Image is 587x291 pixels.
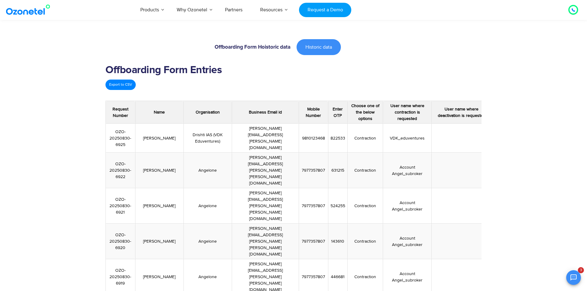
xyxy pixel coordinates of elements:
td: 7977357807 [299,188,328,224]
td: 7977357807 [299,153,328,188]
td: Contraction [348,188,383,224]
h2: Offboarding Form Entries [105,64,482,76]
td: Drishti IAS (VDK Eduventures) [183,124,232,153]
td: [PERSON_NAME][EMAIL_ADDRESS][PERSON_NAME][PERSON_NAME][DOMAIN_NAME] [232,188,299,224]
button: Open chat [566,270,581,285]
td: VDK_eduventures [383,124,432,153]
a: Historic data [297,39,341,55]
th: Choose one of the below options [348,101,383,124]
td: 524255 [328,188,347,224]
th: Business Email id [232,101,299,124]
td: Account Angel_subroker [383,188,432,224]
td: 822533 [328,124,347,153]
th: Name [135,101,183,124]
td: OZO-20250830-6922 [106,153,135,188]
th: Enter OTP [328,101,347,124]
span: Historic data [305,45,332,50]
td: Account Angel_subroker [383,224,432,259]
td: 7977357807 [299,224,328,259]
td: OZO-20250830-6925 [106,124,135,153]
td: Angelone [183,224,232,259]
td: [PERSON_NAME][EMAIL_ADDRESS][PERSON_NAME][DOMAIN_NAME] [232,124,299,153]
th: Request Number [106,101,135,124]
th: Mobile Number [299,101,328,124]
td: [PERSON_NAME] [135,224,183,259]
td: [PERSON_NAME] [135,124,183,153]
th: Organisation [183,101,232,124]
span: 3 [578,267,584,273]
th: User name where deactivation is requested [431,101,491,124]
td: [PERSON_NAME][EMAIL_ADDRESS][PERSON_NAME][PERSON_NAME][DOMAIN_NAME] [232,153,299,188]
h6: Offboarding Form Hoistoric data [109,45,290,50]
td: [PERSON_NAME] [135,153,183,188]
td: Account Angel_subroker [383,153,432,188]
td: Contraction [348,153,383,188]
td: Angelone [183,188,232,224]
th: User name where contraction is requested [383,101,432,124]
td: Contraction [348,224,383,259]
td: OZO-20250830-6921 [106,188,135,224]
td: Contraction [348,124,383,153]
td: OZO-20250830-6920 [106,224,135,259]
td: 143610 [328,224,347,259]
td: [PERSON_NAME][EMAIL_ADDRESS][PERSON_NAME][PERSON_NAME][DOMAIN_NAME] [232,224,299,259]
td: [PERSON_NAME] [135,188,183,224]
td: 631215 [328,153,347,188]
a: Export to CSV [105,80,136,90]
a: Request a Demo [299,3,351,17]
td: 9810123468 [299,124,328,153]
td: Angelone [183,153,232,188]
